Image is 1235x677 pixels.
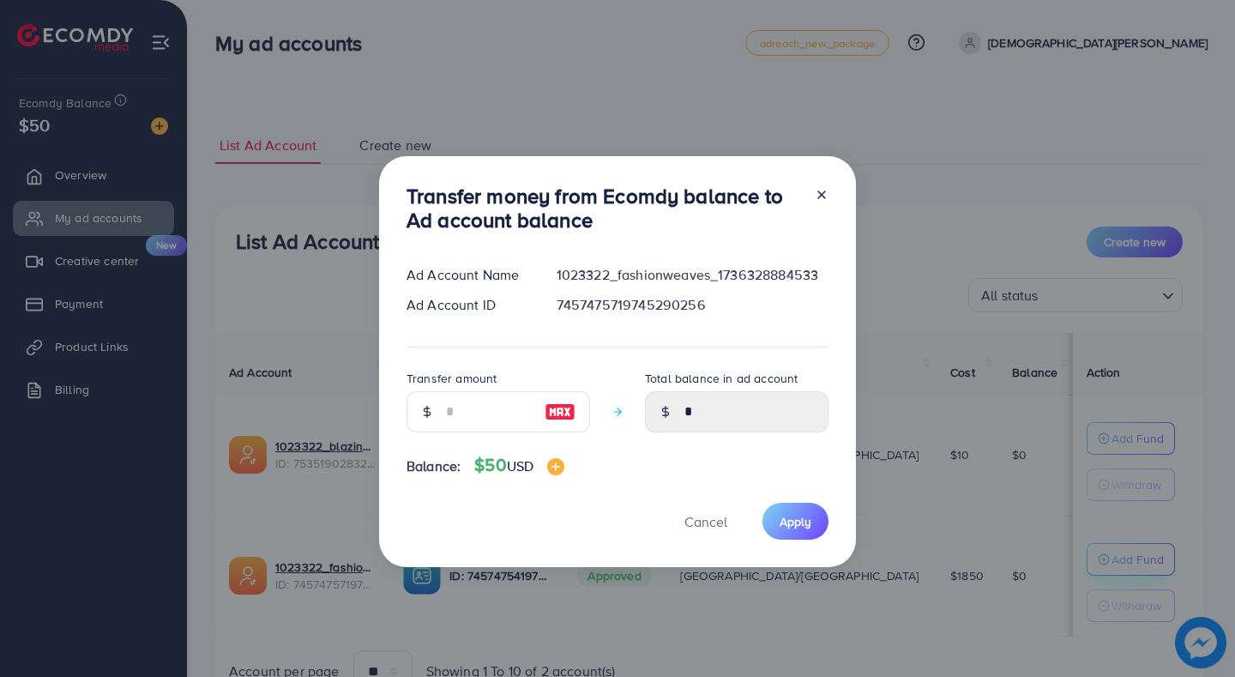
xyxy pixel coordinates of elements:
span: Balance: [407,456,461,476]
img: image [545,402,575,422]
span: Apply [780,513,811,530]
span: USD [507,456,533,475]
h4: $50 [474,455,564,476]
label: Total balance in ad account [645,370,798,387]
div: Ad Account ID [393,295,543,315]
div: Ad Account Name [393,265,543,285]
button: Cancel [663,503,749,540]
button: Apply [762,503,828,540]
span: Cancel [684,512,727,531]
label: Transfer amount [407,370,497,387]
div: 1023322_fashionweaves_1736328884533 [543,265,842,285]
img: image [547,458,564,475]
div: 7457475719745290256 [543,295,842,315]
h3: Transfer money from Ecomdy balance to Ad account balance [407,184,801,233]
